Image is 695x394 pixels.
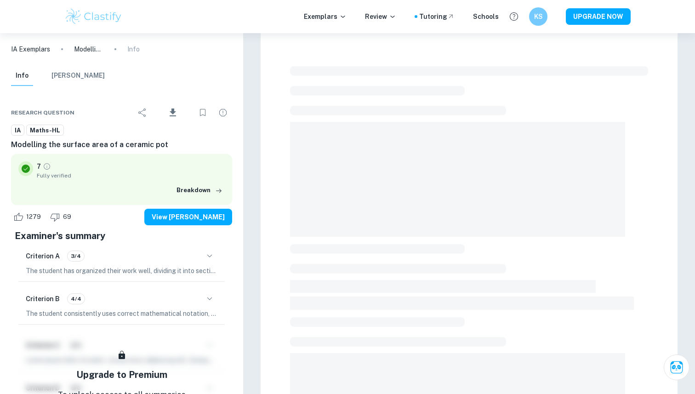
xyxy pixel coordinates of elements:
[664,354,689,380] button: Ask Clai
[26,266,217,276] p: The student has organized their work well, dividing it into sections with clear subdivisions in t...
[154,101,192,125] div: Download
[473,11,499,22] a: Schools
[15,229,228,243] h5: Examiner's summary
[11,139,232,150] h6: Modelling the surface area of a ceramic pot
[11,125,24,136] a: IA
[11,126,24,135] span: IA
[127,44,140,54] p: Info
[11,44,50,54] a: IA Exemplars
[68,295,85,303] span: 4/4
[144,209,232,225] button: View [PERSON_NAME]
[76,368,167,382] h5: Upgrade to Premium
[51,66,105,86] button: [PERSON_NAME]
[566,8,631,25] button: UPGRADE NOW
[74,44,103,54] p: Modelling the surface area of a ceramic pot
[26,294,60,304] h6: Criterion B
[174,183,225,197] button: Breakdown
[26,308,217,319] p: The student consistently uses correct mathematical notation, symbols, and terminology throughout ...
[27,126,63,135] span: Maths-HL
[64,7,123,26] img: Clastify logo
[11,108,74,117] span: Research question
[37,171,225,180] span: Fully verified
[419,11,455,22] a: Tutoring
[26,125,64,136] a: Maths-HL
[365,11,396,22] p: Review
[43,162,51,171] a: Grade fully verified
[58,212,76,222] span: 69
[21,212,46,222] span: 1279
[26,251,60,261] h6: Criterion A
[194,103,212,122] div: Bookmark
[68,252,84,260] span: 3/4
[529,7,547,26] button: KS
[11,210,46,224] div: Like
[37,161,41,171] p: 7
[304,11,347,22] p: Exemplars
[533,11,544,22] h6: KS
[506,9,522,24] button: Help and Feedback
[133,103,152,122] div: Share
[11,66,33,86] button: Info
[48,210,76,224] div: Dislike
[214,103,232,122] div: Report issue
